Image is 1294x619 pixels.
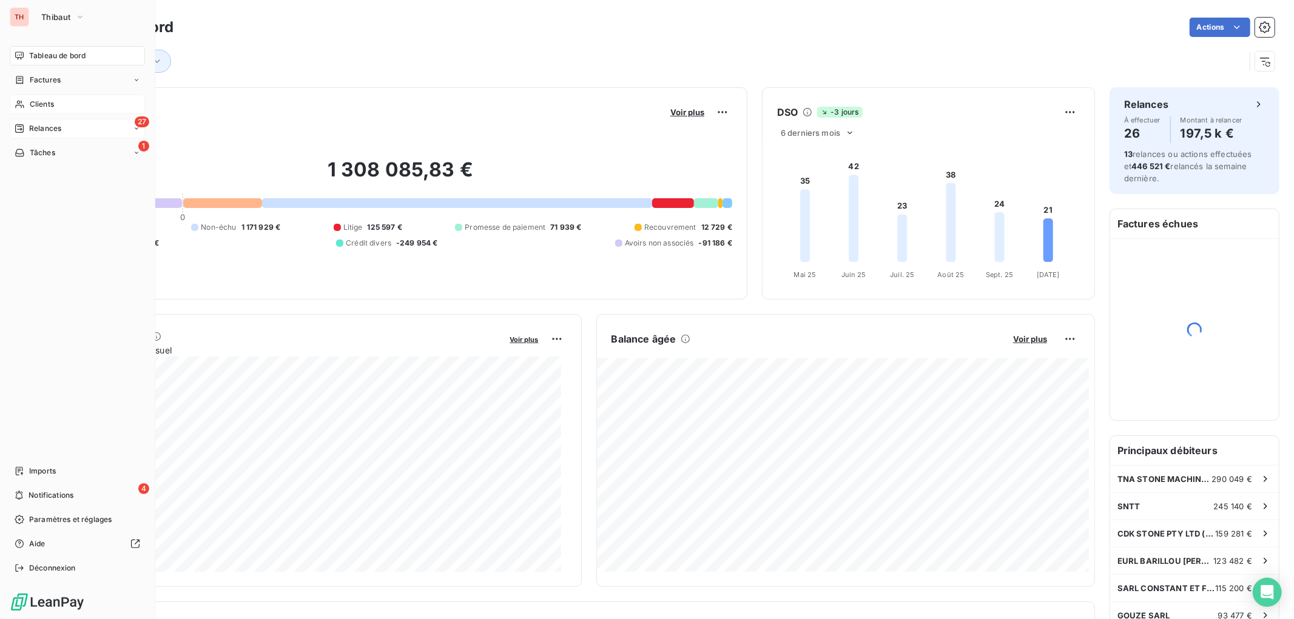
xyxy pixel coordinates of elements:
span: Clients [30,99,54,110]
span: Tableau de bord [29,50,86,61]
span: 12 729 € [701,222,732,233]
span: Montant à relancer [1181,116,1242,124]
span: 4 [138,483,149,494]
span: 159 281 € [1216,529,1252,538]
tspan: Mai 25 [794,270,817,279]
h4: 197,5 k € [1181,124,1242,143]
span: Paramètres et réglages [29,514,112,525]
span: CDK STONE PTY LTD ([GEOGRAPHIC_DATA]) [1117,529,1216,538]
span: -249 954 € [396,238,438,249]
span: -3 jours [817,107,862,118]
span: Notifications [29,490,73,501]
div: TH [10,7,29,27]
span: SNTT [1117,501,1141,511]
span: EURL BARILLOU [PERSON_NAME] [1117,556,1214,566]
h2: 1 308 085,83 € [69,158,732,194]
span: SARL CONSTANT ET FILS [1117,583,1216,593]
span: Thibaut [41,12,70,22]
button: Voir plus [507,333,542,344]
span: 125 597 € [368,222,402,233]
span: 6 derniers mois [781,128,840,138]
h6: Factures échues [1110,209,1279,238]
img: Logo LeanPay [10,592,85,612]
button: Voir plus [667,107,708,118]
span: 115 200 € [1216,583,1252,593]
span: 71 939 € [550,222,581,233]
span: Relances [29,123,61,134]
span: 290 049 € [1212,474,1252,484]
span: Crédit divers [346,238,391,249]
span: 245 140 € [1214,501,1252,511]
span: 1 [138,141,149,152]
span: Aide [29,538,45,549]
span: Voir plus [1013,334,1047,344]
span: TNA STONE MACHINERY INC. [1117,474,1212,484]
span: 27 [135,116,149,127]
span: Non-échu [201,222,236,233]
span: relances ou actions effectuées et relancés la semaine dernière. [1124,149,1252,183]
h6: Principaux débiteurs [1110,436,1279,465]
span: Recouvrement [644,222,696,233]
button: Voir plus [1009,333,1051,344]
span: Factures [30,75,61,85]
a: Aide [10,534,145,554]
span: Avoirs non associés [625,238,694,249]
span: 0 [180,212,185,222]
span: -91 186 € [699,238,732,249]
span: 123 482 € [1214,556,1252,566]
span: Voir plus [670,107,704,117]
div: Open Intercom Messenger [1253,578,1282,607]
h4: 26 [1124,124,1161,143]
h6: DSO [777,105,798,119]
tspan: Juil. 25 [890,270,914,279]
span: Chiffre d'affaires mensuel [69,344,502,356]
span: Promesse de paiement [465,222,545,233]
tspan: Sept. 25 [986,270,1013,279]
h6: Relances [1124,97,1168,112]
tspan: Juin 25 [841,270,866,279]
tspan: [DATE] [1037,270,1060,279]
span: 13 [1124,149,1133,159]
span: Tâches [30,147,55,158]
span: Voir plus [510,335,539,344]
span: 1 171 929 € [241,222,281,233]
span: À effectuer [1124,116,1161,124]
span: 446 521 € [1131,161,1170,171]
span: Imports [29,466,56,477]
tspan: Août 25 [938,270,965,279]
h6: Balance âgée [612,332,676,346]
span: Litige [343,222,363,233]
span: Déconnexion [29,563,76,574]
button: Actions [1190,18,1250,37]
